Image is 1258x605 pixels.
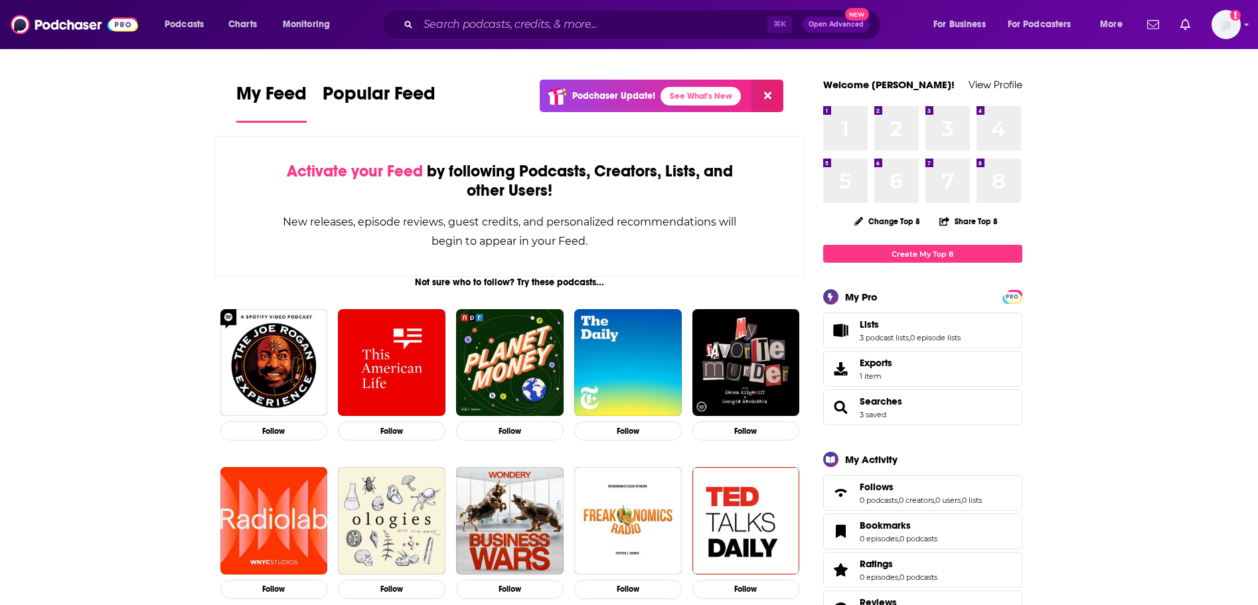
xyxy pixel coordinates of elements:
[338,309,445,417] img: This American Life
[456,467,564,574] a: Business Wars
[823,513,1022,549] span: Bookmarks
[846,213,929,230] button: Change Top 8
[1142,13,1164,36] a: Show notifications dropdown
[860,496,898,505] a: 0 podcasts
[828,561,854,579] a: Ratings
[274,14,347,35] button: open menu
[1100,15,1123,34] span: More
[845,8,869,21] span: New
[961,496,962,505] span: ,
[933,15,986,34] span: For Business
[394,9,894,40] div: Search podcasts, credits, & more...
[323,82,435,113] span: Popular Feed
[236,82,307,123] a: My Feed
[282,212,738,251] div: New releases, episode reviews, guest credits, and personalized recommendations will begin to appe...
[338,467,445,574] img: Ologies with Alie Ward
[969,78,1022,91] a: View Profile
[11,12,138,37] img: Podchaser - Follow, Share and Rate Podcasts
[1212,10,1241,39] button: Show profile menu
[828,360,854,378] span: Exports
[999,14,1091,35] button: open menu
[338,421,445,440] button: Follow
[860,481,894,493] span: Follows
[165,15,204,34] span: Podcasts
[860,318,961,330] a: Lists
[924,14,1002,35] button: open menu
[692,467,800,574] img: TED Talks Daily
[828,522,854,541] a: Bookmarks
[809,21,864,28] span: Open Advanced
[418,14,767,35] input: Search podcasts, credits, & more...
[860,534,898,543] a: 0 episodes
[860,481,982,493] a: Follows
[823,552,1022,588] span: Ratings
[962,496,982,505] a: 0 lists
[910,333,961,342] a: 0 episode lists
[898,496,899,505] span: ,
[456,309,564,417] img: Planet Money
[860,558,937,570] a: Ratings
[228,15,257,34] span: Charts
[823,78,955,91] a: Welcome [PERSON_NAME]!
[692,421,800,440] button: Follow
[338,580,445,599] button: Follow
[823,475,1022,511] span: Follows
[909,333,910,342] span: ,
[155,14,221,35] button: open menu
[1004,291,1020,301] a: PRO
[898,572,900,582] span: ,
[828,398,854,417] a: Searches
[860,395,902,407] a: Searches
[220,580,328,599] button: Follow
[574,309,682,417] img: The Daily
[1175,13,1196,36] a: Show notifications dropdown
[283,15,330,34] span: Monitoring
[661,87,741,105] a: See What's New
[860,519,937,531] a: Bookmarks
[1004,292,1020,302] span: PRO
[1212,10,1241,39] img: User Profile
[574,467,682,574] img: Freakonomics Radio
[287,161,423,181] span: Activate your Feed
[828,321,854,340] a: Lists
[860,318,879,330] span: Lists
[1091,14,1139,35] button: open menu
[939,208,998,234] button: Share Top 8
[220,309,328,417] img: The Joe Rogan Experience
[860,357,892,369] span: Exports
[236,82,307,113] span: My Feed
[220,421,328,440] button: Follow
[845,291,878,303] div: My Pro
[282,162,738,200] div: by following Podcasts, Creators, Lists, and other Users!
[692,309,800,417] img: My Favorite Murder with Karen Kilgariff and Georgia Hardstark
[860,519,911,531] span: Bookmarks
[823,312,1022,348] span: Lists
[692,580,800,599] button: Follow
[323,82,435,123] a: Popular Feed
[1230,10,1241,21] svg: Add a profile image
[934,496,935,505] span: ,
[900,534,937,543] a: 0 podcasts
[845,453,898,466] div: My Activity
[860,371,892,381] span: 1 item
[456,421,564,440] button: Follow
[220,467,328,574] img: Radiolab
[860,333,909,342] a: 3 podcast lists
[215,277,805,288] div: Not sure who to follow? Try these podcasts...
[900,572,937,582] a: 0 podcasts
[803,17,870,33] button: Open AdvancedNew
[1008,15,1071,34] span: For Podcasters
[860,572,898,582] a: 0 episodes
